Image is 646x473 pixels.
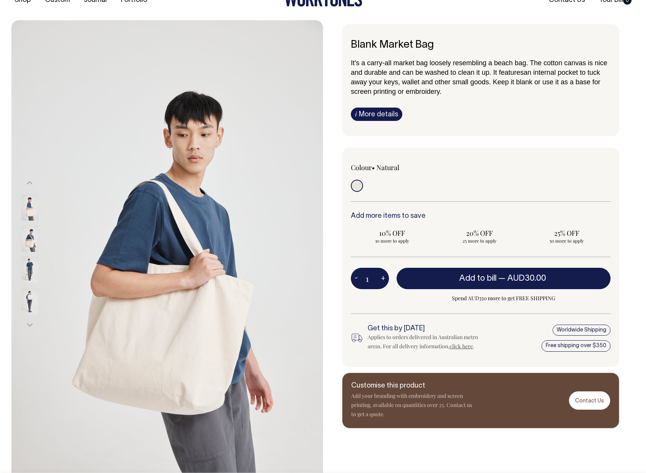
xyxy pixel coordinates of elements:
label: Natural [376,163,399,172]
img: natural [21,225,39,252]
span: 20% OFF [442,228,517,238]
button: Next [24,317,35,334]
h6: Customise this product [351,382,473,390]
img: natural [21,194,39,220]
span: 50 more to apply [529,238,604,244]
span: 25% OFF [529,228,604,238]
span: • [372,163,375,172]
img: natural [21,288,39,314]
input: 10% OFF 10 more to apply [351,226,434,246]
span: Spend AUD350 more to get FREE SHIPPING [397,294,611,303]
button: Add to bill —AUD30.00 [397,268,611,289]
span: — [498,275,548,282]
h1: Blank Market Bag [351,39,611,51]
div: Applies to orders delivered in Australian metro areas. For all delivery information, . [368,333,493,351]
input: 20% OFF 25 more to apply [438,226,521,246]
p: Add your branding with embroidery and screen printing, available on quantities over 25. Contact u... [351,391,473,419]
a: click here [450,343,473,350]
span: 10% OFF [355,228,430,238]
input: 25% OFF 50 more to apply [525,226,608,246]
span: 10 more to apply [355,238,430,244]
span: Add to bill [459,275,497,282]
h6: Get this by [DATE] [368,325,493,333]
button: + [377,271,389,286]
h6: Add more items to save [351,212,611,220]
button: Previous [24,174,35,191]
span: It's a carry-all market bag loosely resembling a beach bag. The cotton canvas is nice and durable... [351,59,607,76]
span: t features [495,69,524,76]
a: Contact Us [569,391,610,409]
span: AUD30.00 [507,275,546,282]
span: an internal pocket to tuck away your keys, wallet and other small goods. Keep it blank or use it ... [351,69,600,95]
button: - [351,271,362,286]
img: natural [21,256,39,283]
span: 25 more to apply [442,238,517,244]
a: iMore details [351,108,402,121]
span: i [355,110,357,118]
div: Colour [351,163,455,172]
